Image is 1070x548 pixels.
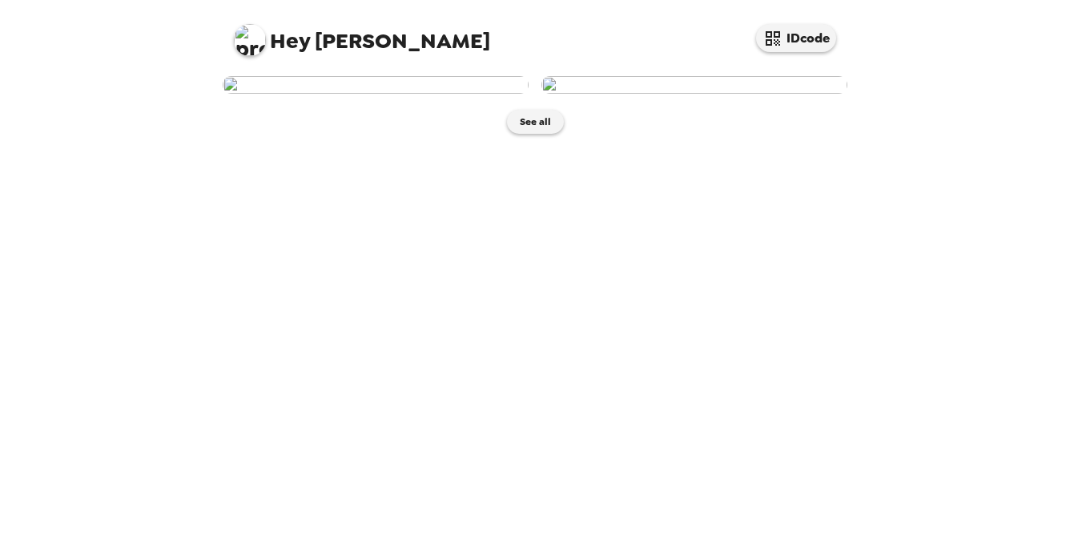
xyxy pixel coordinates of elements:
[234,24,266,56] img: profile pic
[270,26,310,55] span: Hey
[756,24,836,52] button: IDcode
[541,76,847,94] img: user-274975
[223,76,529,94] img: user-274981
[507,110,564,134] button: See all
[234,16,490,52] span: [PERSON_NAME]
